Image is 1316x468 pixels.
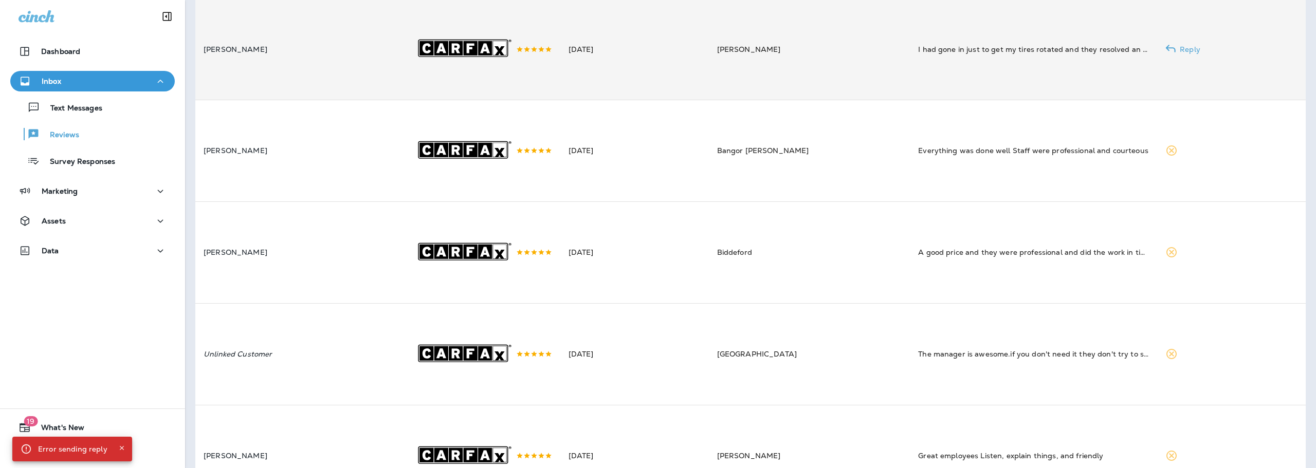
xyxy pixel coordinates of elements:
[153,6,181,27] button: Collapse Sidebar
[717,45,781,54] span: [PERSON_NAME]
[10,123,175,145] button: Reviews
[42,77,61,85] p: Inbox
[40,130,79,140] p: Reviews
[204,350,398,358] p: Unlinked Customer
[717,146,809,155] span: Bangor [PERSON_NAME]
[717,349,797,359] span: [GEOGRAPHIC_DATA]
[1176,45,1200,53] p: Reply
[918,349,1149,359] div: The manager is awesome.if you don't need it they don't try to sell it to you
[10,150,175,172] button: Survey Responses
[10,211,175,231] button: Assets
[10,97,175,118] button: Text Messages
[10,417,175,438] button: 19What's New
[204,248,398,256] p: [PERSON_NAME]
[918,247,1149,257] div: A good price and they were professional and did the work in timely manner.
[31,423,84,436] span: What's New
[204,146,398,155] p: [PERSON_NAME]
[10,41,175,62] button: Dashboard
[40,104,102,114] p: Text Messages
[10,181,175,201] button: Marketing
[10,240,175,261] button: Data
[204,45,398,53] p: [PERSON_NAME]
[560,201,709,303] td: [DATE]
[42,217,66,225] p: Assets
[204,452,398,460] p: [PERSON_NAME]
[24,416,38,426] span: 19
[41,47,80,55] p: Dashboard
[38,440,107,458] div: Error sending reply
[10,71,175,91] button: Inbox
[116,442,128,454] button: Close
[42,187,78,195] p: Marketing
[10,442,175,462] button: Support
[560,100,709,202] td: [DATE]
[40,157,115,167] p: Survey Responses
[918,451,1149,461] div: Great employees Listen, explain things, and friendly
[560,303,709,405] td: [DATE]
[717,248,752,257] span: Biddeford
[918,44,1149,54] div: I had gone in just to get my tires rotated and they resolved an issue that I had with my tire pre...
[918,145,1149,156] div: Everything was done well Staff were professional and courteous
[42,247,59,255] p: Data
[717,451,781,460] span: [PERSON_NAME]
